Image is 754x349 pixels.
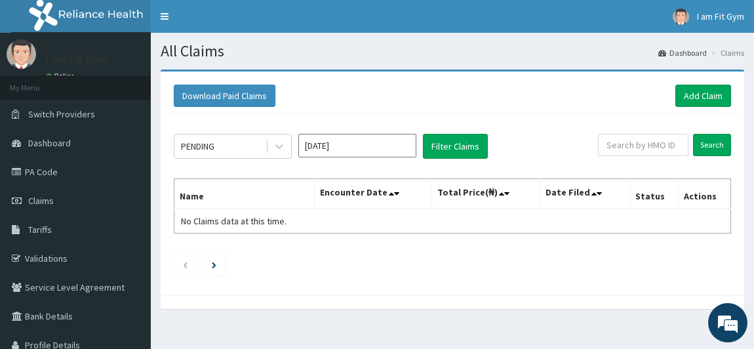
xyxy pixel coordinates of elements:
a: Dashboard [658,47,707,58]
span: No Claims data at this time. [181,215,287,227]
th: Total Price(₦) [431,179,540,209]
button: Filter Claims [423,134,488,159]
span: I am Fit Gym [697,10,744,22]
th: Actions [679,179,731,209]
span: Dashboard [28,137,71,149]
input: Search by HMO ID [598,134,688,156]
a: Online [46,72,77,81]
button: Download Paid Claims [174,85,275,107]
span: Claims [28,195,54,207]
input: Select Month and Year [298,134,416,157]
input: Search [693,134,731,156]
h1: All Claims [161,43,744,60]
img: User Image [673,9,689,25]
th: Status [630,179,679,209]
th: Date Filed [540,179,630,209]
p: I am Fit Gym [46,53,108,65]
a: Add Claim [675,85,731,107]
a: Next page [212,258,216,270]
th: Encounter Date [314,179,431,209]
li: Claims [708,47,744,58]
span: Tariffs [28,224,52,236]
img: User Image [7,39,36,69]
a: Previous page [182,258,188,270]
th: Name [174,179,315,209]
div: PENDING [181,140,214,153]
span: Switch Providers [28,108,95,120]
